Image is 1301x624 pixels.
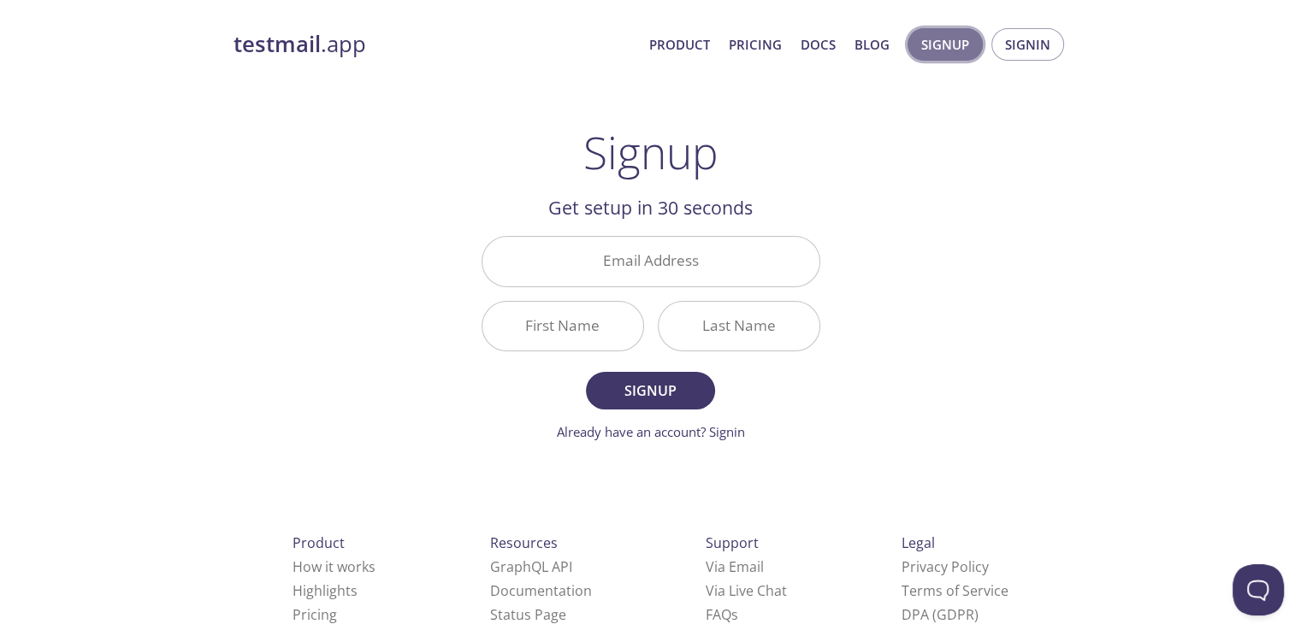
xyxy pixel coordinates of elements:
button: Signup [908,28,983,61]
a: Pricing [729,33,782,56]
span: Resources [490,533,558,552]
a: Already have an account? Signin [557,423,745,440]
a: Status Page [490,605,566,624]
button: Signin [991,28,1064,61]
a: Privacy Policy [902,557,989,576]
h2: Get setup in 30 seconds [482,193,820,222]
span: Product [293,533,345,552]
a: Documentation [490,581,592,600]
strong: testmail [234,29,321,59]
span: s [731,605,738,624]
iframe: Help Scout Beacon - Open [1233,564,1284,615]
a: Via Live Chat [706,581,787,600]
span: Legal [902,533,935,552]
span: Signup [605,379,695,403]
a: Blog [855,33,890,56]
a: How it works [293,557,376,576]
span: Signup [921,33,969,56]
a: Product [649,33,710,56]
a: testmail.app [234,30,636,59]
a: Terms of Service [902,581,1008,600]
span: Signin [1005,33,1050,56]
h1: Signup [583,127,719,178]
span: Support [706,533,759,552]
a: GraphQL API [490,557,572,576]
a: Via Email [706,557,764,576]
a: Docs [801,33,836,56]
a: DPA (GDPR) [902,605,979,624]
a: FAQ [706,605,738,624]
a: Highlights [293,581,358,600]
a: Pricing [293,605,337,624]
button: Signup [586,372,714,409]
